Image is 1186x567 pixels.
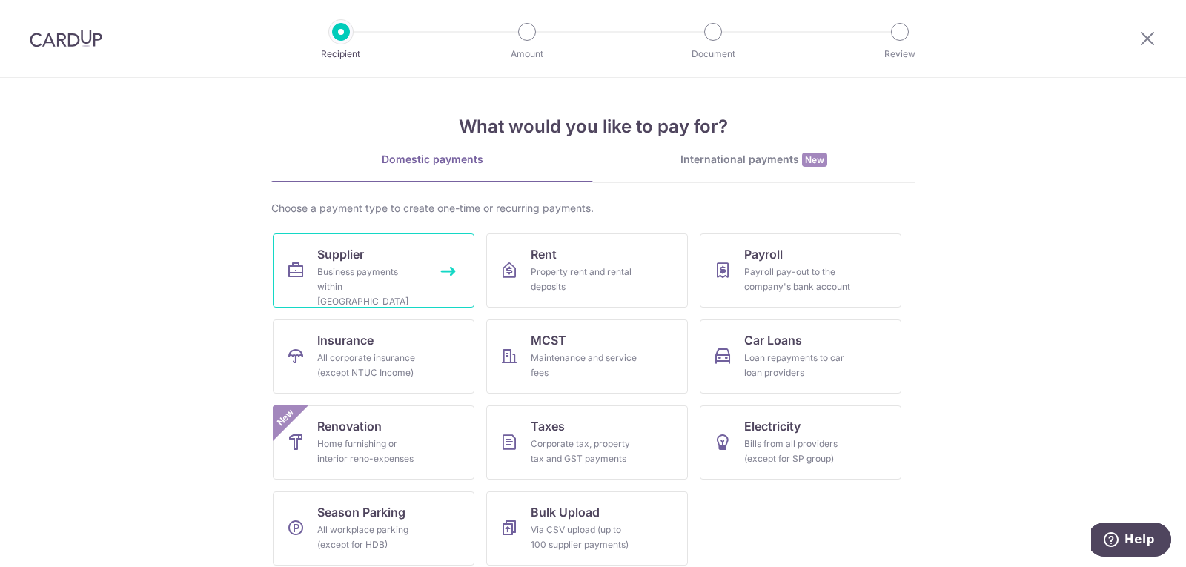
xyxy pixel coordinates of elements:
[744,351,851,380] div: Loan repayments to car loan providers
[317,265,424,309] div: Business payments within [GEOGRAPHIC_DATA]
[271,113,915,140] h4: What would you like to pay for?
[593,152,915,168] div: International payments
[317,245,364,263] span: Supplier
[271,152,593,167] div: Domestic payments
[802,153,827,167] span: New
[30,30,102,47] img: CardUp
[33,10,64,24] span: Help
[273,233,474,308] a: SupplierBusiness payments within [GEOGRAPHIC_DATA]
[486,319,688,394] a: MCSTMaintenance and service fees
[1091,523,1171,560] iframe: Opens a widget where you can find more information
[658,47,768,62] p: Document
[317,503,405,521] span: Season Parking
[531,503,600,521] span: Bulk Upload
[271,201,915,216] div: Choose a payment type to create one-time or recurring payments.
[286,47,396,62] p: Recipient
[486,233,688,308] a: RentProperty rent and rental deposits
[744,437,851,466] div: Bills from all providers (except for SP group)
[273,319,474,394] a: InsuranceAll corporate insurance (except NTUC Income)
[744,245,783,263] span: Payroll
[317,331,374,349] span: Insurance
[531,245,557,263] span: Rent
[531,351,637,380] div: Maintenance and service fees
[317,417,382,435] span: Renovation
[700,405,901,480] a: ElectricityBills from all providers (except for SP group)
[744,265,851,294] div: Payroll pay-out to the company's bank account
[472,47,582,62] p: Amount
[531,265,637,294] div: Property rent and rental deposits
[274,405,298,430] span: New
[744,417,801,435] span: Electricity
[273,405,474,480] a: RenovationHome furnishing or interior reno-expensesNew
[744,331,802,349] span: Car Loans
[317,437,424,466] div: Home furnishing or interior reno-expenses
[700,233,901,308] a: PayrollPayroll pay-out to the company's bank account
[845,47,955,62] p: Review
[531,523,637,552] div: Via CSV upload (up to 100 supplier payments)
[273,491,474,566] a: Season ParkingAll workplace parking (except for HDB)
[700,319,901,394] a: Car LoansLoan repayments to car loan providers
[486,491,688,566] a: Bulk UploadVia CSV upload (up to 100 supplier payments)
[486,405,688,480] a: TaxesCorporate tax, property tax and GST payments
[317,351,424,380] div: All corporate insurance (except NTUC Income)
[531,331,566,349] span: MCST
[531,437,637,466] div: Corporate tax, property tax and GST payments
[531,417,565,435] span: Taxes
[317,523,424,552] div: All workplace parking (except for HDB)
